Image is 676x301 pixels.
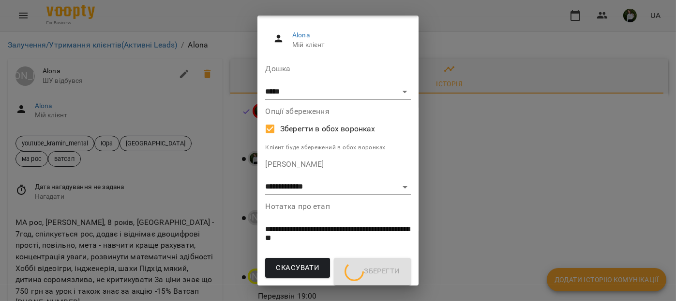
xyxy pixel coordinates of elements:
label: [PERSON_NAME] [265,160,410,168]
button: Скасувати [265,258,330,278]
p: Клієнт буде збережений в обох воронках [265,143,410,153]
label: Нотатка про етап [265,203,410,210]
span: Зберегти в обох воронках [280,123,376,135]
span: Мій клієнт [292,40,403,50]
span: Скасувати [276,262,319,274]
label: Опції збереження [265,108,410,115]
label: Дошка [265,65,410,73]
a: Alona [292,31,310,39]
